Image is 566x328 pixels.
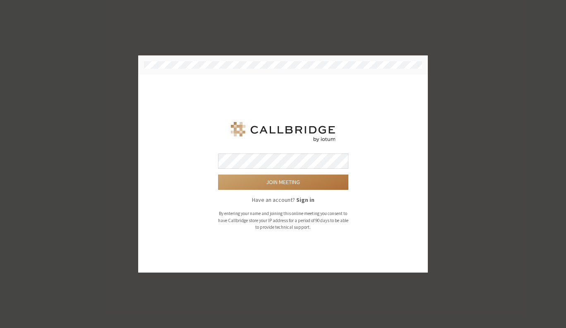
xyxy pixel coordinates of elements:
[218,210,348,231] p: By entering your name and joining this online meeting you consent to have Callbridge store your I...
[296,196,314,204] button: Sign in
[218,175,348,190] button: Join meeting
[229,122,337,142] img: Iotum
[296,196,314,204] strong: Sign in
[218,196,348,204] p: Have an account?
